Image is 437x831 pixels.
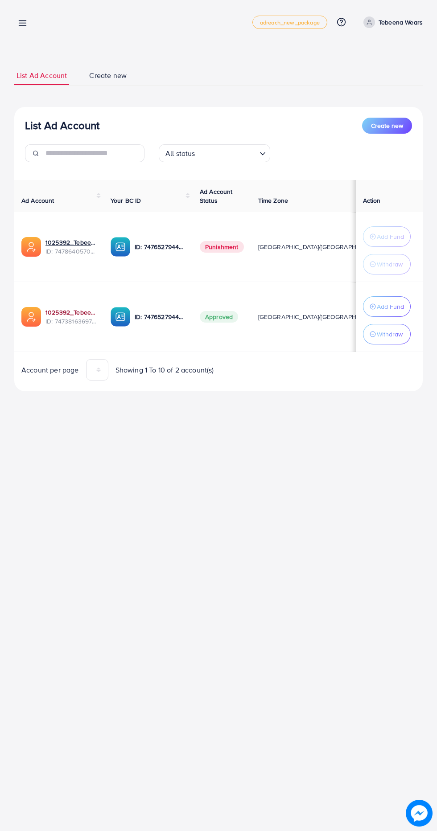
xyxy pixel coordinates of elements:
[45,238,96,256] div: <span class='underline'>1025392_Tebeena_1741256711649</span></br>7478640570643251201
[363,196,381,205] span: Action
[45,317,96,326] span: ID: 7473816369705009168
[111,307,130,327] img: ic-ba-acc.ded83a64.svg
[45,308,96,317] a: 1025392_Tebeenawears Ad account_1740133483196
[21,307,41,327] img: ic-ads-acc.e4c84228.svg
[111,196,141,205] span: Your BC ID
[200,311,238,323] span: Approved
[164,147,197,160] span: All status
[371,121,403,130] span: Create new
[21,365,79,375] span: Account per page
[16,70,67,81] span: List Ad Account
[377,231,404,242] p: Add Fund
[377,329,403,340] p: Withdraw
[200,187,233,205] span: Ad Account Status
[377,259,403,270] p: Withdraw
[363,254,411,274] button: Withdraw
[363,324,411,344] button: Withdraw
[260,20,320,25] span: adreach_new_package
[200,241,244,253] span: Punishment
[363,226,411,247] button: Add Fund
[198,145,256,160] input: Search for option
[21,196,54,205] span: Ad Account
[406,800,432,826] img: image
[135,311,186,322] p: ID: 7476527944945549313
[258,312,382,321] span: [GEOGRAPHIC_DATA]/[GEOGRAPHIC_DATA]
[379,17,423,28] p: Tebeena Wears
[362,118,412,134] button: Create new
[45,308,96,326] div: <span class='underline'>1025392_Tebeenawears Ad account_1740133483196</span></br>7473816369705009168
[45,238,96,247] a: 1025392_Tebeena_1741256711649
[115,365,214,375] span: Showing 1 To 10 of 2 account(s)
[159,144,270,162] div: Search for option
[89,70,127,81] span: Create new
[252,16,327,29] a: adreach_new_package
[111,237,130,257] img: ic-ba-acc.ded83a64.svg
[360,16,423,28] a: Tebeena Wears
[135,242,186,252] p: ID: 7476527944945549313
[258,242,382,251] span: [GEOGRAPHIC_DATA]/[GEOGRAPHIC_DATA]
[363,296,411,317] button: Add Fund
[377,301,404,312] p: Add Fund
[25,119,99,132] h3: List Ad Account
[45,247,96,256] span: ID: 7478640570643251201
[21,237,41,257] img: ic-ads-acc.e4c84228.svg
[258,196,288,205] span: Time Zone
